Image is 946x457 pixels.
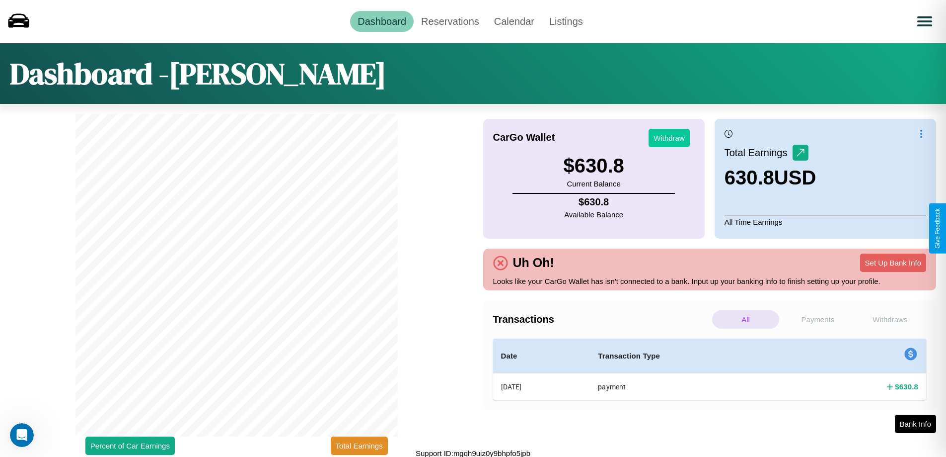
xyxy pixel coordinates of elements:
[725,215,926,229] p: All Time Earnings
[10,423,34,447] iframe: Intercom live chat
[911,7,939,35] button: Open menu
[350,11,414,32] a: Dashboard
[542,11,590,32] a: Listings
[563,155,624,177] h3: $ 630.8
[85,437,175,455] button: Percent of Car Earnings
[895,415,936,433] button: Bank Info
[331,437,388,455] button: Total Earnings
[493,132,555,143] h4: CarGo Wallet
[563,177,624,190] p: Current Balance
[590,373,796,400] th: payment
[649,129,690,147] button: Withdraw
[508,256,559,270] h4: Uh Oh!
[784,310,851,329] p: Payments
[414,11,487,32] a: Reservations
[493,274,927,288] p: Looks like your CarGo Wallet has isn't connected to a bank. Input up your banking info to finish ...
[934,208,941,249] div: Give Feedback
[493,339,927,400] table: simple table
[598,350,788,362] h4: Transaction Type
[712,310,779,329] p: All
[487,11,542,32] a: Calendar
[10,53,386,94] h1: Dashboard - [PERSON_NAME]
[564,196,623,208] h4: $ 630.8
[725,144,793,162] p: Total Earnings
[860,254,926,272] button: Set Up Bank Info
[493,373,590,400] th: [DATE]
[895,381,918,392] h4: $ 630.8
[564,208,623,221] p: Available Balance
[501,350,582,362] h4: Date
[493,314,710,325] h4: Transactions
[725,167,816,189] h3: 630.8 USD
[857,310,924,329] p: Withdraws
